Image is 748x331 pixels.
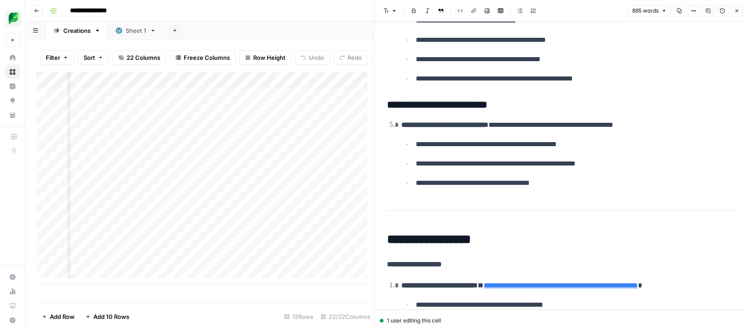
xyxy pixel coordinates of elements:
[309,53,324,62] span: Undo
[93,312,129,321] span: Add 10 Rows
[5,50,20,65] a: Home
[84,53,95,62] span: Sort
[36,309,80,324] button: Add Row
[108,22,164,40] a: Sheet 1
[126,26,146,35] div: Sheet 1
[5,299,20,313] a: Learning Hub
[380,317,743,325] div: 1 user editing this cell
[78,50,109,65] button: Sort
[632,7,659,15] span: 895 words
[113,50,166,65] button: 22 Columns
[253,53,286,62] span: Row Height
[317,309,374,324] div: 22/22 Columns
[184,53,230,62] span: Freeze Columns
[5,10,22,27] img: SproutSocial Logo
[50,312,75,321] span: Add Row
[46,53,60,62] span: Filter
[170,50,236,65] button: Freeze Columns
[127,53,160,62] span: 22 Columns
[281,309,317,324] div: 12 Rows
[63,26,91,35] div: Creations
[5,7,20,30] button: Workspace: SproutSocial
[348,53,362,62] span: Redo
[5,65,20,79] a: Browse
[239,50,291,65] button: Row Height
[5,313,20,327] button: Help + Support
[80,309,135,324] button: Add 10 Rows
[5,270,20,284] a: Settings
[5,108,20,122] a: Your Data
[628,5,671,17] button: 895 words
[40,50,74,65] button: Filter
[46,22,108,40] a: Creations
[295,50,330,65] button: Undo
[5,284,20,299] a: Usage
[5,79,20,94] a: Insights
[5,94,20,108] a: Opportunities
[334,50,368,65] button: Redo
